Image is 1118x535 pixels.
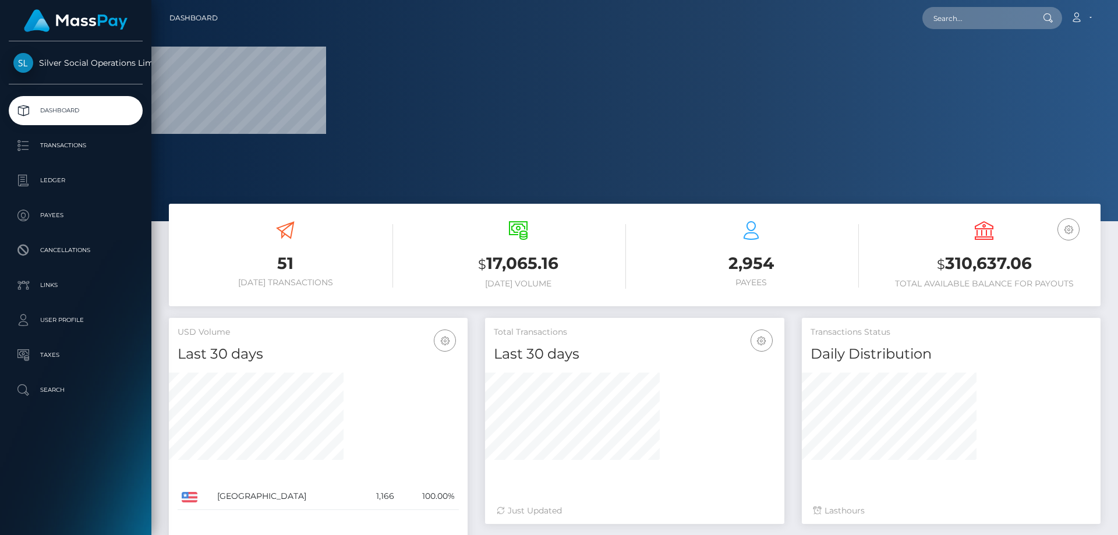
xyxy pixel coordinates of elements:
p: User Profile [13,311,138,329]
a: Transactions [9,131,143,160]
h4: Last 30 days [178,344,459,364]
a: Cancellations [9,236,143,265]
p: Taxes [13,346,138,364]
td: [GEOGRAPHIC_DATA] [213,483,359,510]
a: Dashboard [9,96,143,125]
h6: Payees [643,278,859,288]
img: Silver Social Operations Limited [13,53,33,73]
a: Ledger [9,166,143,195]
div: Just Updated [497,505,772,517]
h5: Total Transactions [494,327,775,338]
a: Dashboard [169,6,218,30]
h5: Transactions Status [811,327,1092,338]
td: 100.00% [398,483,459,510]
p: Search [13,381,138,399]
img: US.png [182,492,197,502]
h4: Last 30 days [494,344,775,364]
p: Cancellations [13,242,138,259]
h6: Total Available Balance for Payouts [876,279,1092,289]
span: Silver Social Operations Limited [9,58,143,68]
a: Taxes [9,341,143,370]
h3: 2,954 [643,252,859,275]
h3: 310,637.06 [876,252,1092,276]
small: $ [937,256,945,272]
h3: 51 [178,252,393,275]
td: 1,166 [359,483,398,510]
h5: USD Volume [178,327,459,338]
p: Ledger [13,172,138,189]
h4: Daily Distribution [811,344,1092,364]
a: Search [9,375,143,405]
div: Last hours [813,505,1089,517]
h3: 17,065.16 [411,252,626,276]
p: Links [13,277,138,294]
p: Dashboard [13,102,138,119]
a: Payees [9,201,143,230]
img: MassPay Logo [24,9,128,32]
input: Search... [922,7,1032,29]
a: User Profile [9,306,143,335]
h6: [DATE] Transactions [178,278,393,288]
small: $ [478,256,486,272]
a: Links [9,271,143,300]
h6: [DATE] Volume [411,279,626,289]
p: Transactions [13,137,138,154]
p: Payees [13,207,138,224]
